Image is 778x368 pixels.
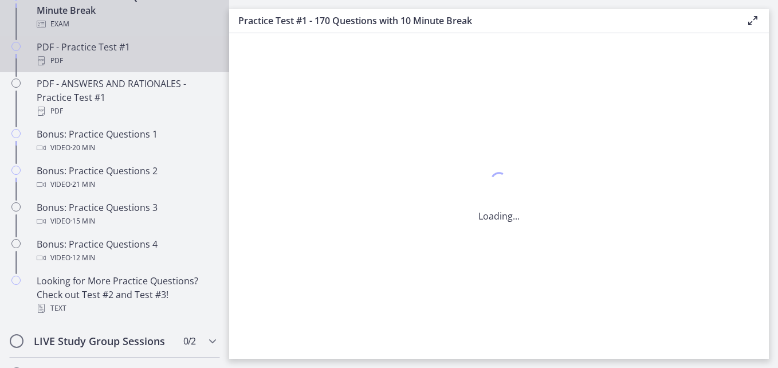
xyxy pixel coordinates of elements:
[70,178,95,191] span: · 21 min
[70,141,95,155] span: · 20 min
[37,141,215,155] div: Video
[37,104,215,118] div: PDF
[70,214,95,228] span: · 15 min
[37,77,215,118] div: PDF - ANSWERS AND RATIONALES - Practice Test #1
[37,302,215,315] div: Text
[37,178,215,191] div: Video
[183,334,195,348] span: 0 / 2
[37,54,215,68] div: PDF
[34,334,174,348] h2: LIVE Study Group Sessions
[37,201,215,228] div: Bonus: Practice Questions 3
[37,17,215,31] div: Exam
[70,251,95,265] span: · 12 min
[478,169,520,195] div: 1
[37,127,215,155] div: Bonus: Practice Questions 1
[37,251,215,265] div: Video
[37,237,215,265] div: Bonus: Practice Questions 4
[238,14,728,28] h3: Practice Test #1 - 170 Questions with 10 Minute Break
[37,274,215,315] div: Looking for More Practice Questions? Check out Test #2 and Test #3!
[37,164,215,191] div: Bonus: Practice Questions 2
[37,40,215,68] div: PDF - Practice Test #1
[478,209,520,223] p: Loading...
[37,214,215,228] div: Video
